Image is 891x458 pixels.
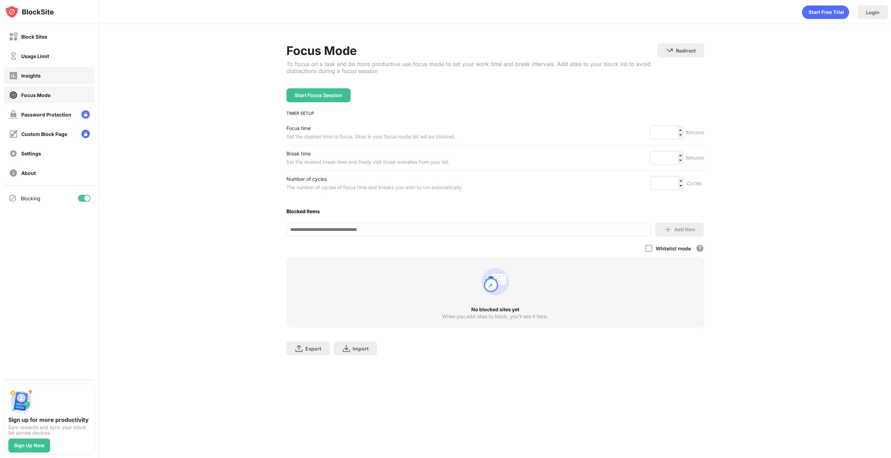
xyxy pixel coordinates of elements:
[286,175,463,183] div: Number of cycles
[286,111,704,116] div: TIMER SETUP
[656,246,691,251] div: Whitelist mode
[9,91,18,99] img: focus-on.svg
[9,52,18,61] img: time-usage-off.svg
[286,158,450,166] div: Set the desired break time and freely visit those websites from your list.
[802,5,849,19] div: animation
[353,346,369,352] div: Import
[81,110,90,119] img: lock-menu.svg
[286,307,704,312] div: No blocked sites yet
[9,149,18,158] img: settings-off.svg
[286,208,704,214] div: Blocked Items
[295,93,342,98] div: Start Focus Session
[8,425,90,436] div: Earn rewards and sync your block list across devices
[674,227,695,232] div: Add Item
[442,314,548,319] div: When you add sites to block, you’ll see it here.
[14,443,45,448] div: Sign Up Now
[9,169,18,177] img: about-off.svg
[21,131,67,137] div: Custom Block Page
[676,48,696,54] div: Redirect
[21,170,36,176] div: About
[9,130,18,138] img: customize-block-page-off.svg
[9,110,18,119] img: password-protection-off.svg
[8,416,90,423] div: Sign up for more productivity
[479,265,512,298] div: animation
[286,124,456,132] div: Focus time
[21,195,40,201] div: Blocking
[5,5,54,19] img: logo-blocksite.svg
[686,128,704,137] div: Minutes
[21,151,41,156] div: Settings
[21,92,50,98] div: Focus Mode
[286,132,456,141] div: Set the desired time to focus. Sites in your focus mode list will be blocked.
[286,183,463,192] div: The number of cycles of focus time and breaks you wish to run automatically.
[21,112,71,118] div: Password Protection
[686,179,704,187] div: Cycles
[21,73,41,79] div: Insights
[21,53,49,59] div: Usage Limit
[286,150,450,158] div: Break time
[9,32,18,41] img: block-off.svg
[9,71,18,80] img: insights-off.svg
[81,130,90,138] img: lock-menu.svg
[866,9,880,15] div: Login
[286,61,657,74] div: To focus on a task and be more productive use focus mode to set your work time and break interval...
[21,34,47,40] div: Block Sites
[8,388,33,413] img: push-signup.svg
[286,43,657,58] div: Focus Mode
[686,154,704,162] div: Minutes
[305,346,321,352] div: Export
[8,194,17,202] img: blocking-icon.svg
